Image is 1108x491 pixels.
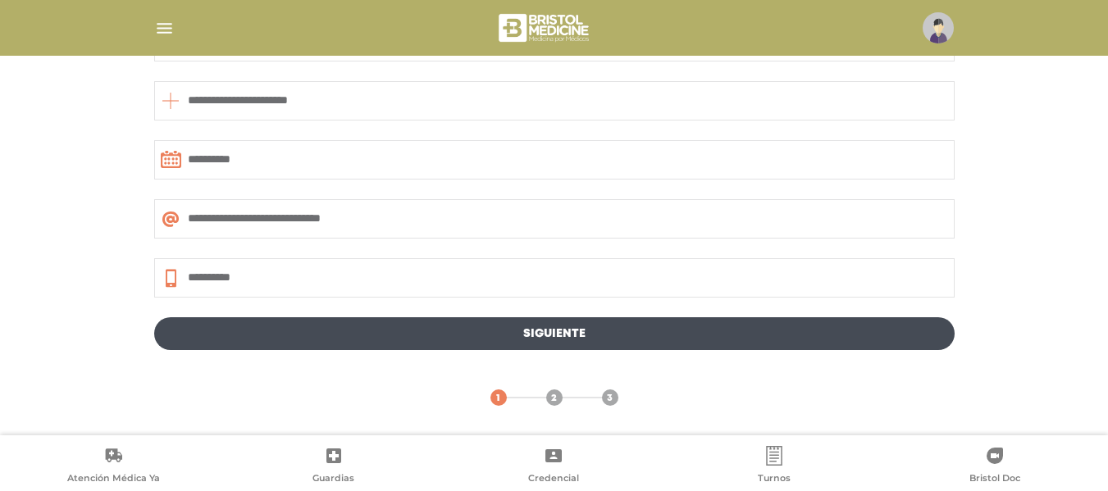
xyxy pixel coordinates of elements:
a: 3 [602,389,618,406]
span: Guardias [312,472,354,487]
a: Siguiente [154,317,955,350]
a: Credencial [444,446,664,488]
span: 2 [551,391,557,406]
img: profile-placeholder.svg [923,12,954,43]
span: Credencial [528,472,579,487]
span: 3 [607,391,613,406]
img: Cober_menu-lines-white.svg [154,18,175,39]
span: Turnos [758,472,791,487]
span: 1 [496,391,500,406]
a: Turnos [664,446,885,488]
span: Bristol Doc [969,472,1020,487]
a: Atención Médica Ya [3,446,224,488]
a: Bristol Doc [884,446,1105,488]
a: 1 [490,389,507,406]
a: 2 [546,389,563,406]
span: Atención Médica Ya [67,472,160,487]
img: bristol-medicine-blanco.png [496,8,594,48]
a: Guardias [224,446,445,488]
